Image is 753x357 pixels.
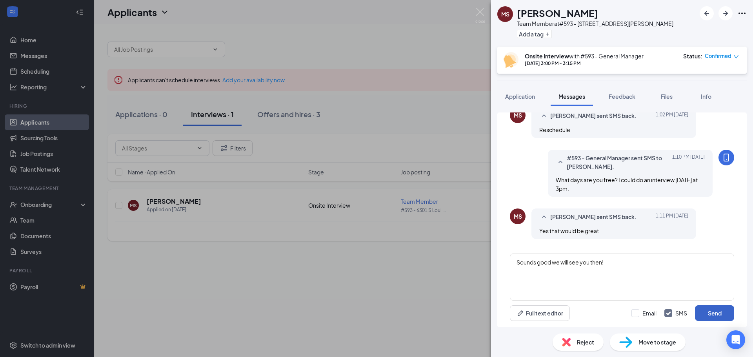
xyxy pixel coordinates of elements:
svg: SmallChevronUp [556,158,565,167]
button: ArrowRight [718,6,733,20]
button: Full text editorPen [510,305,570,321]
button: Send [695,305,734,321]
span: Reject [577,338,594,346]
svg: Pen [517,309,524,317]
h1: [PERSON_NAME] [517,6,598,20]
span: down [733,54,739,60]
svg: MobileSms [722,153,731,162]
div: [DATE] 3:00 PM - 3:15 PM [525,60,644,67]
svg: SmallChevronUp [539,111,549,121]
div: MS [514,212,522,220]
b: Onsite Interview [525,53,569,60]
span: [DATE] 1:10 PM [672,154,705,171]
span: Application [505,93,535,100]
span: Move to stage [638,338,676,346]
div: MS [501,10,509,18]
svg: Ellipses [737,9,747,18]
svg: ArrowRight [721,9,730,18]
span: [DATE] 1:02 PM [656,111,688,121]
span: Info [701,93,711,100]
div: Team Member at #593 - [STREET_ADDRESS][PERSON_NAME] [517,20,673,27]
div: with #593 - General Manager [525,52,644,60]
svg: ArrowLeftNew [702,9,711,18]
span: What days are you free? I could do an interview [DATE] at 3pm. [556,176,698,192]
div: MS [514,111,522,119]
span: Yes that would be great [539,227,599,234]
span: Feedback [609,93,635,100]
svg: Plus [545,32,550,36]
span: [PERSON_NAME] sent SMS back. [550,111,637,121]
span: [PERSON_NAME] sent SMS back. [550,212,637,222]
span: Messages [558,93,585,100]
span: [DATE] 1:11 PM [656,212,688,222]
span: #593 - General Manager sent SMS to [PERSON_NAME]. [567,154,669,171]
button: PlusAdd a tag [517,30,552,38]
svg: SmallChevronUp [539,212,549,222]
div: Status : [683,52,702,60]
button: ArrowLeftNew [700,6,714,20]
textarea: Sounds good we will see you then! [510,254,734,301]
div: Open Intercom Messenger [726,330,745,349]
span: Confirmed [705,52,731,60]
span: Files [661,93,673,100]
span: Reschedule [539,126,570,133]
